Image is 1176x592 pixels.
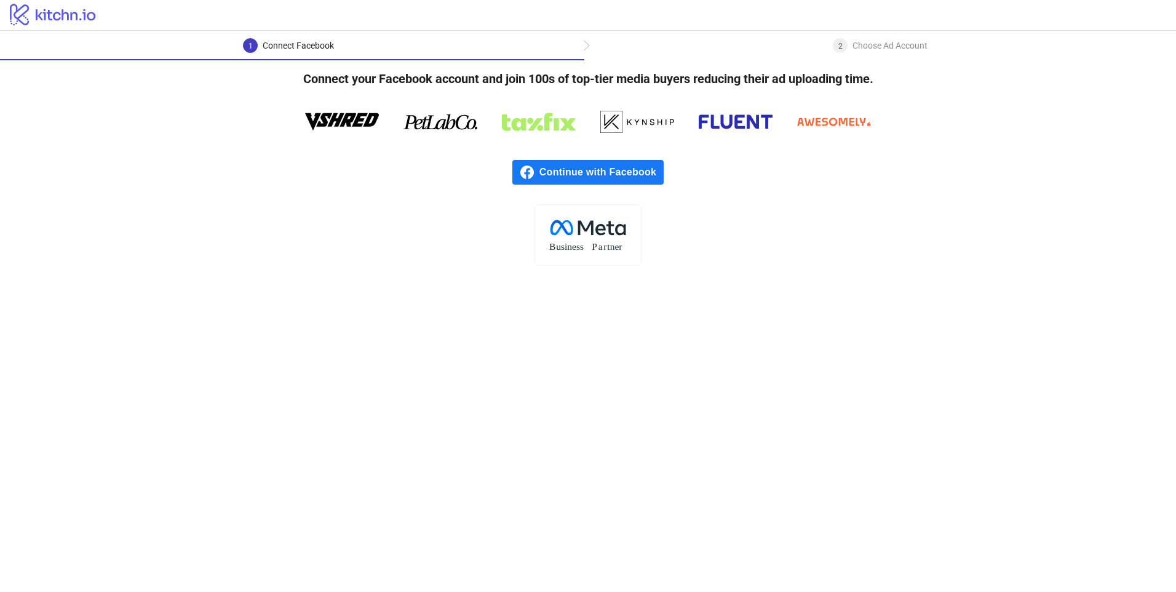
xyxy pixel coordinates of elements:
[263,38,334,53] div: Connect Facebook
[284,60,893,97] h4: Connect your Facebook account and join 100s of top-tier media buyers reducing their ad uploading ...
[838,42,843,50] span: 2
[603,241,607,252] tspan: r
[539,160,664,185] span: Continue with Facebook
[852,38,928,53] div: Choose Ad Account
[556,241,584,252] tspan: usiness
[248,42,253,50] span: 1
[607,241,622,252] tspan: tner
[598,241,603,252] tspan: a
[512,160,664,185] a: Continue with Facebook
[592,241,597,252] tspan: P
[549,241,555,252] tspan: B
